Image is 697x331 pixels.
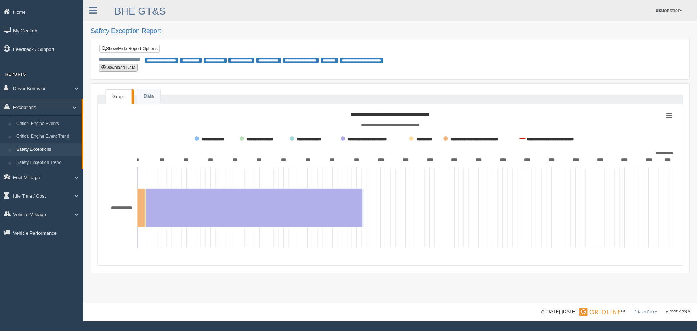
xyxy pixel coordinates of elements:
a: Safety Exceptions [13,143,82,156]
span: v. 2025.4.2019 [666,310,690,314]
a: Data [137,89,160,104]
a: BHE GT&S [114,5,166,17]
a: Graph [106,89,132,104]
a: Safety Exception Trend [13,156,82,169]
a: Privacy Policy [634,310,657,314]
h2: Safety Exception Report [91,28,690,35]
img: Gridline [579,308,620,316]
button: Download Data [99,64,138,72]
a: Critical Engine Events [13,117,82,130]
a: Critical Engine Event Trend [13,130,82,143]
a: Show/Hide Report Options [99,45,160,53]
div: © [DATE]-[DATE] - ™ [541,308,690,316]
